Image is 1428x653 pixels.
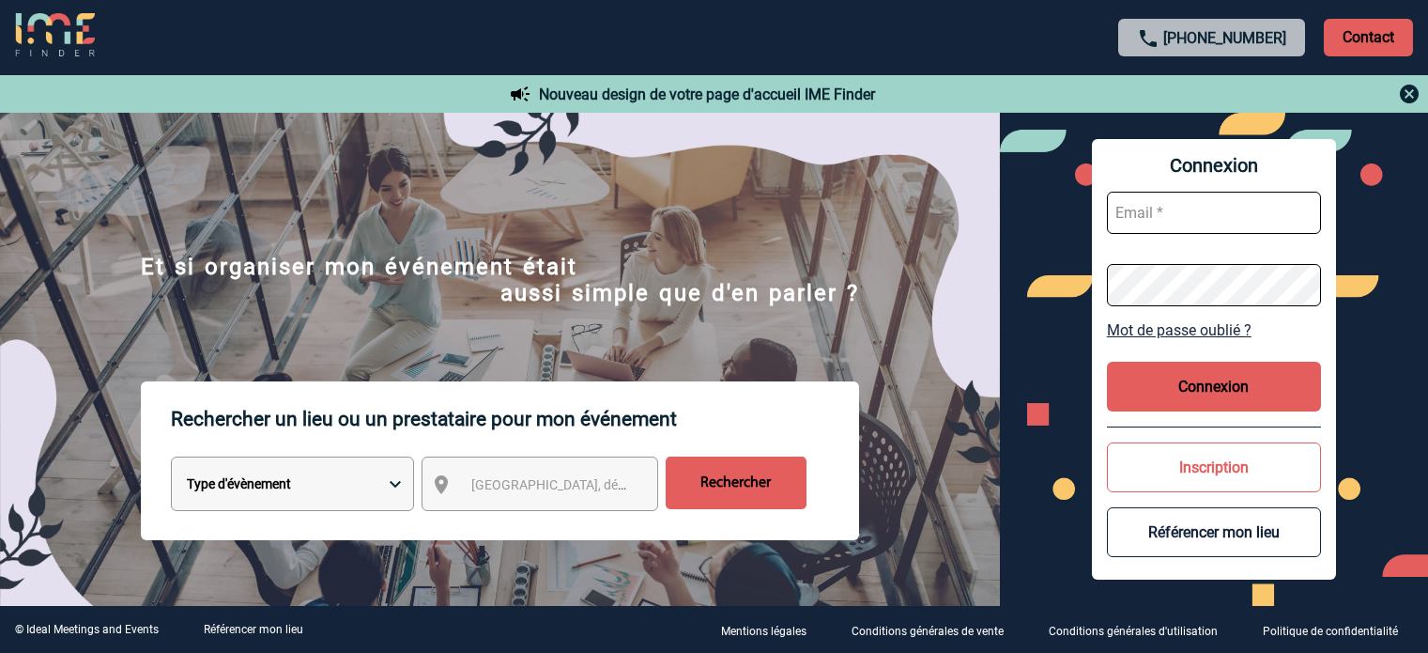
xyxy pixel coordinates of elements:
[471,477,732,492] span: [GEOGRAPHIC_DATA], département, région...
[171,381,859,457] p: Rechercher un lieu ou un prestataire pour mon événement
[1137,27,1159,50] img: call-24-px.png
[204,623,303,636] a: Référencer mon lieu
[1049,625,1218,638] p: Conditions générales d'utilisation
[15,623,159,636] div: © Ideal Meetings and Events
[721,625,806,638] p: Mentions légales
[1107,443,1321,492] button: Inscription
[1248,621,1428,639] a: Politique de confidentialité
[1107,321,1321,339] a: Mot de passe oublié ?
[1034,621,1248,639] a: Conditions générales d'utilisation
[1163,29,1286,47] a: [PHONE_NUMBER]
[1263,625,1398,638] p: Politique de confidentialité
[666,457,806,509] input: Rechercher
[706,621,837,639] a: Mentions légales
[837,621,1034,639] a: Conditions générales de vente
[852,625,1004,638] p: Conditions générales de vente
[1107,362,1321,412] button: Connexion
[1107,507,1321,557] button: Référencer mon lieu
[1107,192,1321,234] input: Email *
[1107,154,1321,177] span: Connexion
[1324,19,1413,56] p: Contact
